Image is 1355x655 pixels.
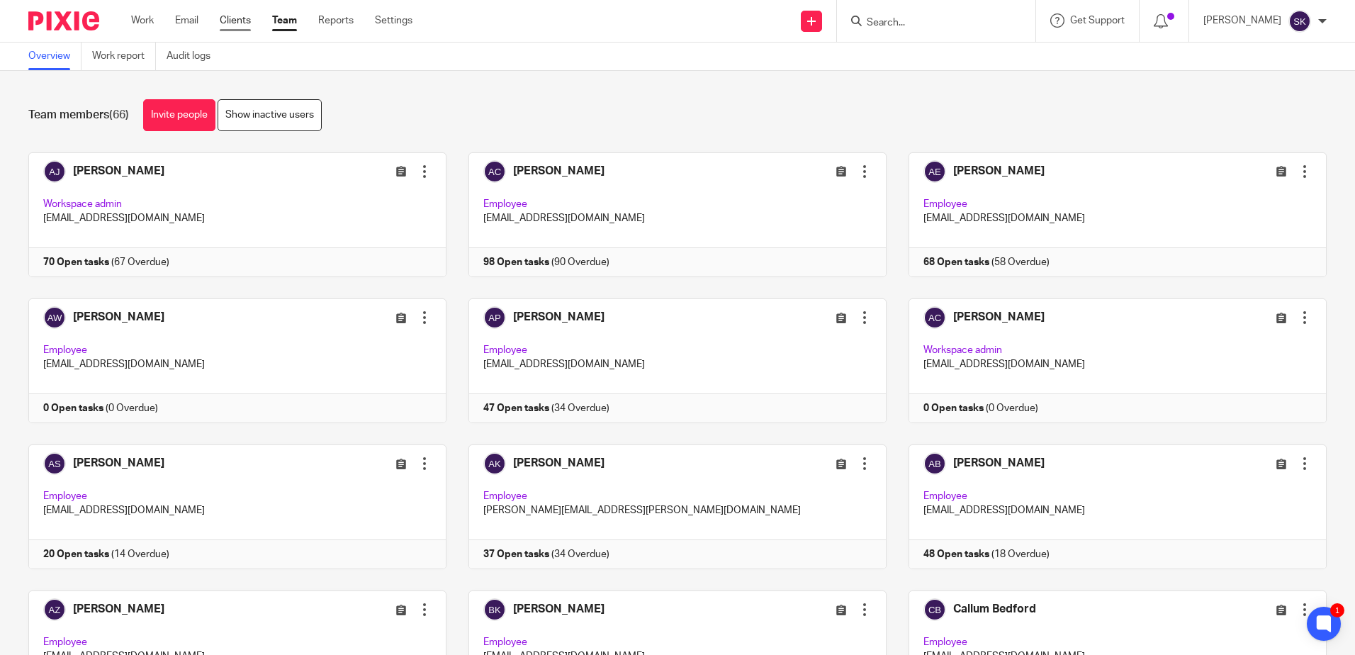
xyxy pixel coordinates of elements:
a: Settings [375,13,412,28]
img: svg%3E [1288,10,1311,33]
div: 1 [1330,603,1344,617]
span: Get Support [1070,16,1125,26]
input: Search [865,17,993,30]
a: Clients [220,13,251,28]
a: Email [175,13,198,28]
img: Pixie [28,11,99,30]
a: Invite people [143,99,215,131]
a: Work [131,13,154,28]
a: Show inactive users [218,99,322,131]
a: Work report [92,43,156,70]
span: (66) [109,109,129,121]
p: [PERSON_NAME] [1203,13,1281,28]
a: Audit logs [167,43,221,70]
a: Reports [318,13,354,28]
h1: Team members [28,108,129,123]
a: Team [272,13,297,28]
a: Overview [28,43,81,70]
